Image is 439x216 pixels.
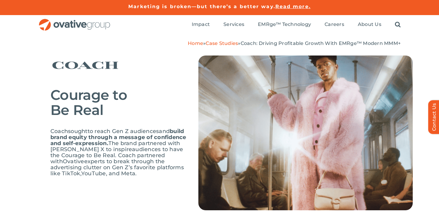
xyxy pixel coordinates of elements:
[50,128,186,147] span: and
[241,40,401,46] span: Coach: Driving Profitable Growth With EMRge™ Modern MMM+
[128,4,275,9] a: Marketing is broken—but there’s a better way.
[50,128,68,135] span: Coach
[325,21,344,28] a: Careers
[223,21,244,27] span: Services
[325,21,344,27] span: Careers
[275,4,311,9] a: Read more.
[50,101,103,119] span: Be Real
[50,158,184,177] span: experts to break through the advertising clutter on Gen Z’s favorite platforms like TikTok,
[126,170,130,177] span: e
[258,21,311,27] span: EMRge™ Technology
[50,146,183,165] span: audiences to have the Courage to Be Real. Coach partnered with
[192,15,401,34] nav: Menu
[68,128,87,135] span: sought
[188,40,203,46] a: Home
[50,140,180,153] span: The brand partnered with [PERSON_NAME] X to inspire
[88,128,159,135] span: to reach Gen Z audiences
[130,170,135,177] span: ta
[192,21,210,28] a: Impact
[395,21,401,28] a: Search
[50,56,120,75] img: Site – Case Study Logos
[358,21,381,27] span: About Us
[358,21,381,28] a: About Us
[188,40,401,46] span: » »
[50,86,127,103] span: Courage to
[198,56,413,210] img: x-scaled-1.png
[135,170,136,177] span: .
[192,21,210,27] span: Impact
[206,40,238,46] a: Case Studies
[258,21,311,28] a: EMRge™ Technology
[38,18,111,24] a: OG_Full_horizontal_RGB
[63,158,84,165] span: Ovative
[223,21,244,28] a: Services
[50,128,186,147] strong: build brand equity through a message of confidence and self-expression.
[81,170,126,177] span: YouTube, and M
